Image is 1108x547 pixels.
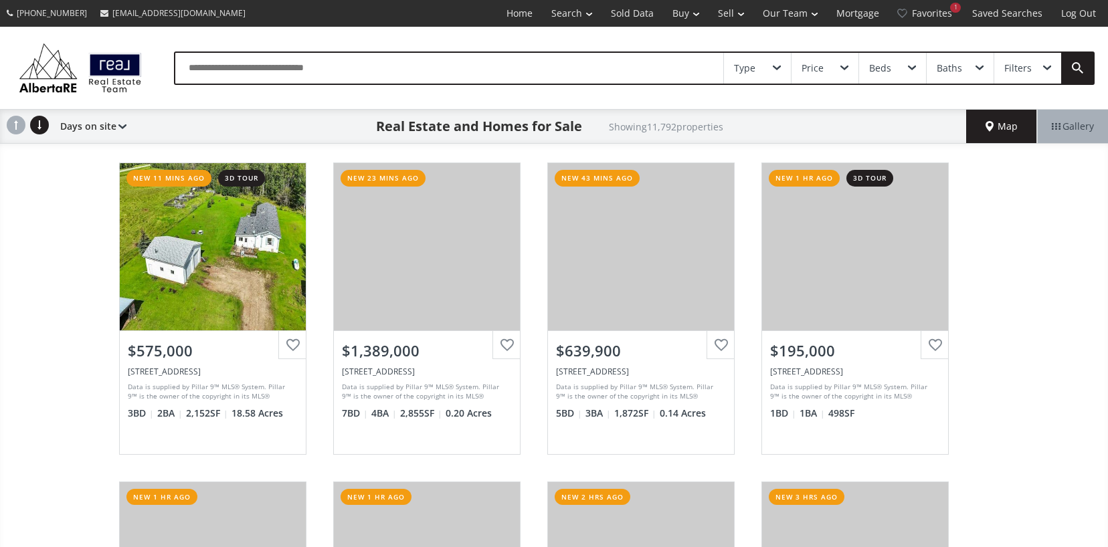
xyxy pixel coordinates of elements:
[446,407,492,420] span: 0.20 Acres
[614,407,656,420] span: 1,872 SF
[556,382,723,402] div: Data is supplied by Pillar 9™ MLS® System. Pillar 9™ is the owner of the copyright in its MLS® Sy...
[232,407,283,420] span: 18.58 Acres
[342,366,512,377] div: 53 Panorama Hills Circle NW, Calgary, AB T3K 4T5
[937,64,962,73] div: Baths
[770,366,940,377] div: 1111 6 Avenue SW #1715, Calgary, AB T2P 5M5
[966,110,1037,143] div: Map
[770,407,796,420] span: 1 BD
[585,407,611,420] span: 3 BA
[770,382,937,402] div: Data is supplied by Pillar 9™ MLS® System. Pillar 9™ is the owner of the copyright in its MLS® Sy...
[54,110,126,143] div: Days on site
[869,64,891,73] div: Beds
[950,3,961,13] div: 1
[186,407,228,420] span: 2,152 SF
[342,407,368,420] span: 7 BD
[342,340,512,361] div: $1,389,000
[802,64,824,73] div: Price
[660,407,706,420] span: 0.14 Acres
[1004,64,1032,73] div: Filters
[609,122,723,132] h2: Showing 11,792 properties
[128,382,294,402] div: Data is supplied by Pillar 9™ MLS® System. Pillar 9™ is the owner of the copyright in its MLS® Sy...
[770,340,940,361] div: $195,000
[734,64,755,73] div: Type
[17,7,87,19] span: [PHONE_NUMBER]
[556,366,726,377] div: 102 Hawkville Close NW, Calgary, AB T3G 3B3
[371,407,397,420] span: 4 BA
[157,407,183,420] span: 2 BA
[556,340,726,361] div: $639,900
[342,382,509,402] div: Data is supplied by Pillar 9™ MLS® System. Pillar 9™ is the owner of the copyright in its MLS® Sy...
[13,40,147,96] img: Logo
[106,149,320,467] a: new 11 mins ago3d tour$575,000[STREET_ADDRESS]Data is supplied by Pillar 9™ MLS® System. Pillar 9...
[748,149,962,467] a: new 1 hr ago3d tour$195,000[STREET_ADDRESS]Data is supplied by Pillar 9™ MLS® System. Pillar 9™ i...
[1037,110,1108,143] div: Gallery
[94,1,252,25] a: [EMAIL_ADDRESS][DOMAIN_NAME]
[1052,120,1094,133] span: Gallery
[128,340,298,361] div: $575,000
[112,7,246,19] span: [EMAIL_ADDRESS][DOMAIN_NAME]
[800,407,825,420] span: 1 BA
[556,407,582,420] span: 5 BD
[986,120,1018,133] span: Map
[400,407,442,420] span: 2,855 SF
[534,149,748,467] a: new 43 mins ago$639,900[STREET_ADDRESS]Data is supplied by Pillar 9™ MLS® System. Pillar 9™ is th...
[128,407,154,420] span: 3 BD
[828,407,854,420] span: 498 SF
[320,149,534,467] a: new 23 mins ago$1,389,000[STREET_ADDRESS]Data is supplied by Pillar 9™ MLS® System. Pillar 9™ is ...
[376,117,582,136] h1: Real Estate and Homes for Sale
[128,366,298,377] div: 442046 Rr#31, Rural Ponoka County, AB T0C 0M0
